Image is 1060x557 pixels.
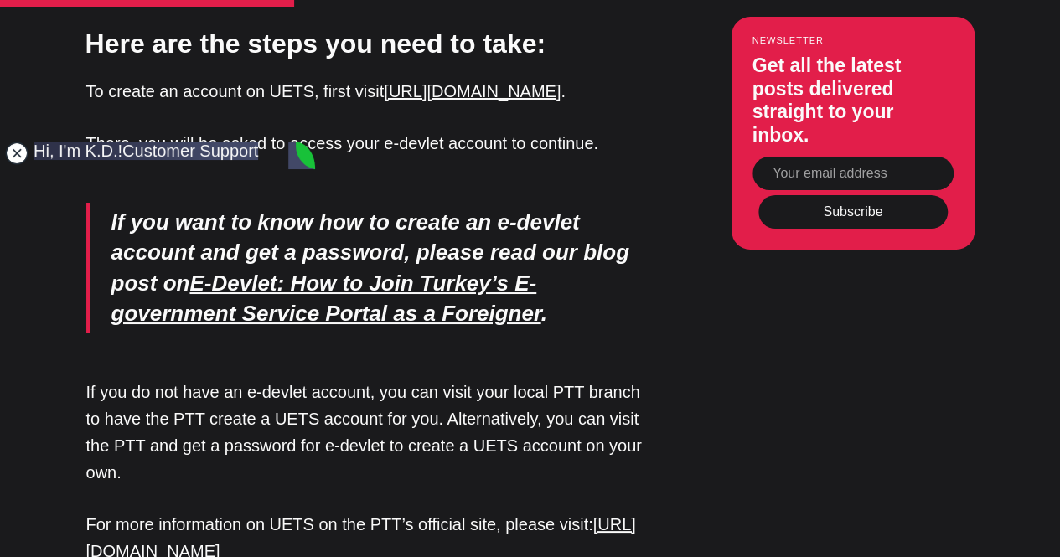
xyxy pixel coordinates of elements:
a: [URL][DOMAIN_NAME] [384,82,561,101]
small: Newsletter [752,35,954,45]
a: E-Devlet: How to Join Turkey’s E-government Service Portal as a Foreigner [111,271,541,326]
p: There, you will be asked to access your e-devlet account to continue. [86,130,648,157]
p: If you do not have an e-devlet account, you can visit your local PTT branch to have the PTT creat... [86,379,648,486]
em: . [540,301,546,326]
em: If you want to know how to create an e-devlet account and get a password, please read our blog po... [111,209,629,296]
h3: Get all the latest posts delivered straight to your inbox. [752,54,954,147]
h3: Here are the steps you need to take: [85,25,647,63]
input: Your email address [752,157,954,190]
button: Subscribe [758,195,948,229]
p: To create an account on UETS, first visit . [86,78,648,105]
